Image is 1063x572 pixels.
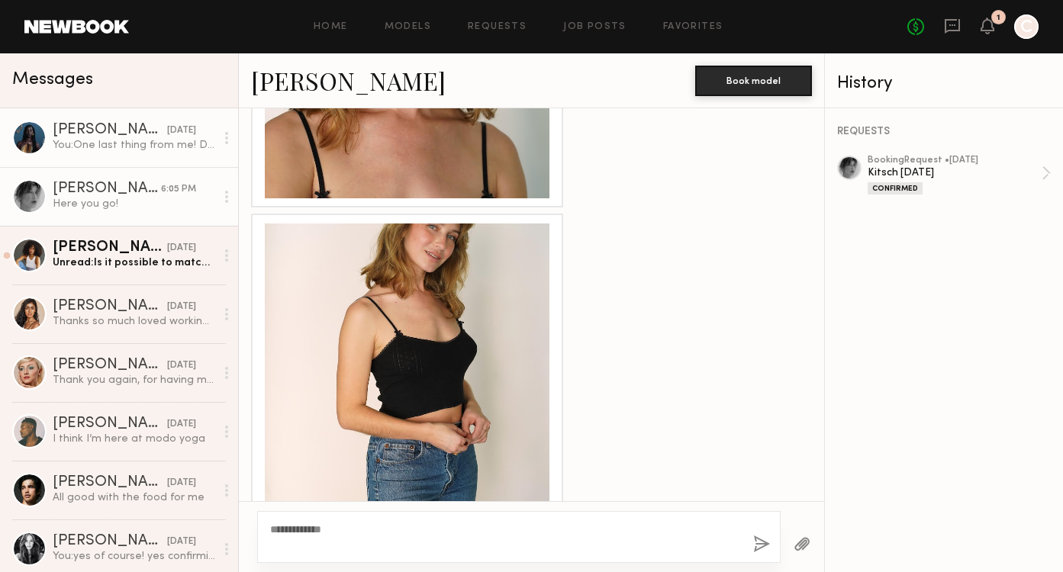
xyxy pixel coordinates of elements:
[167,476,196,490] div: [DATE]
[385,22,431,32] a: Models
[167,241,196,255] div: [DATE]
[53,123,167,138] div: [PERSON_NAME]
[468,22,527,32] a: Requests
[167,417,196,432] div: [DATE]
[868,182,923,194] div: Confirmed
[167,300,196,314] div: [DATE]
[53,138,215,153] div: You: One last thing from me! Do you have a smiling image?
[53,255,215,270] div: Unread: Is it possible to match the last rate of $1000, considering unlimited usage? Thank you fo...
[837,127,1051,137] div: REQUESTS
[53,197,215,211] div: Here you go!
[563,22,627,32] a: Job Posts
[12,71,93,88] span: Messages
[53,416,167,432] div: [PERSON_NAME]
[251,64,446,97] a: [PERSON_NAME]
[53,549,215,564] div: You: yes of course! yes confirming you're call time is 9am
[53,299,167,314] div: [PERSON_NAME]
[663,22,723,32] a: Favorites
[53,490,215,505] div: All good with the food for me
[997,14,1000,22] div: 1
[161,182,196,197] div: 6:05 PM
[868,165,1042,180] div: Kitsch [DATE]
[1014,14,1039,39] a: C
[53,534,167,549] div: [PERSON_NAME]
[868,156,1051,194] a: bookingRequest •[DATE]Kitsch [DATE]Confirmed
[837,75,1051,92] div: History
[53,240,167,255] div: [PERSON_NAME]
[167,535,196,549] div: [DATE]
[53,358,167,373] div: [PERSON_NAME]
[868,156,1042,165] div: booking Request • [DATE]
[53,182,161,197] div: [PERSON_NAME]
[53,475,167,490] div: [PERSON_NAME]
[695,73,812,86] a: Book model
[314,22,348,32] a: Home
[53,314,215,329] div: Thanks so much loved working with you all :)
[167,358,196,373] div: [DATE]
[53,373,215,387] div: Thank you again, for having me - I can not wait to see photos! 😊
[167,124,196,138] div: [DATE]
[695,66,812,96] button: Book model
[53,432,215,446] div: I think I’m here at modo yoga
